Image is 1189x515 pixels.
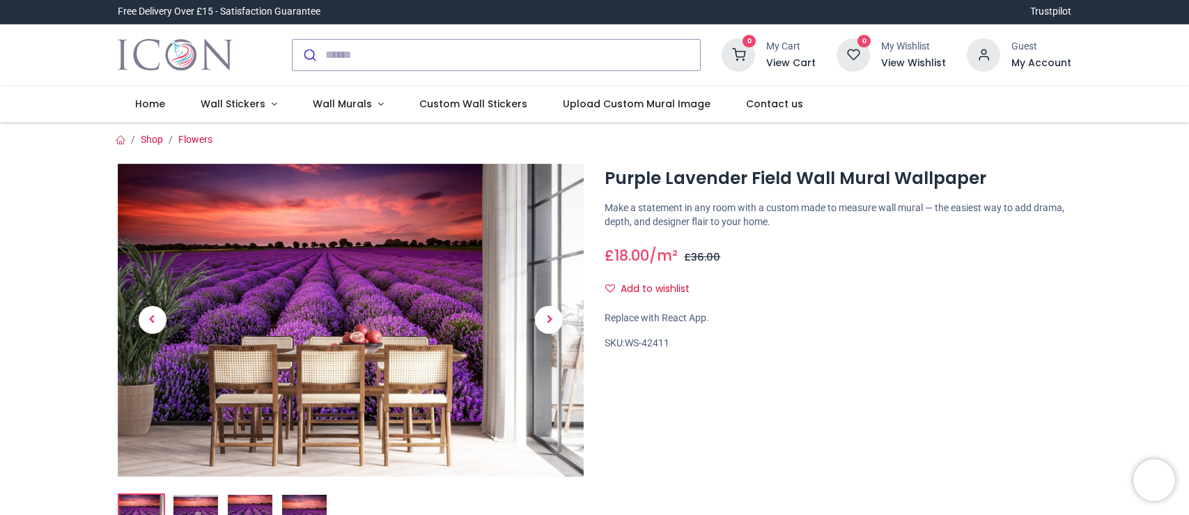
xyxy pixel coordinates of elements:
div: Guest [1011,40,1071,54]
a: Trustpilot [1030,5,1071,19]
p: Make a statement in any room with a custom made to measure wall mural — the easiest way to add dr... [605,201,1071,229]
a: Previous [118,210,187,429]
img: Purple Lavender Field Wall Mural Wallpaper [118,164,584,477]
span: 18.00 [614,245,649,266]
i: Add to wishlist [605,284,615,293]
a: Next [514,210,584,429]
span: Contact us [746,97,803,111]
a: My Account [1011,56,1071,70]
span: /m² [649,245,678,266]
span: WS-42411 [625,337,669,348]
a: Flowers [178,134,212,145]
span: Wall Murals [313,97,372,111]
sup: 0 [857,35,871,48]
sup: 0 [743,35,756,48]
span: £ [605,245,649,266]
span: 36.00 [691,250,720,264]
h1: Purple Lavender Field Wall Mural Wallpaper [605,167,1071,190]
a: 0 [722,48,755,59]
div: My Wishlist [881,40,946,54]
span: £ [684,250,720,264]
span: Custom Wall Stickers [419,97,527,111]
div: Free Delivery Over £15 - Satisfaction Guarantee [118,5,320,19]
div: Replace with React App. [605,312,1071,325]
a: View Cart [766,56,816,70]
span: Home [135,97,165,111]
span: Previous [139,306,166,334]
span: Upload Custom Mural Image [563,97,710,111]
span: Wall Stickers [201,97,265,111]
a: 0 [837,48,870,59]
span: Next [535,306,563,334]
div: My Cart [766,40,816,54]
img: Icon Wall Stickers [118,36,233,75]
a: Logo of Icon Wall Stickers [118,36,233,75]
div: SKU: [605,337,1071,351]
a: Wall Stickers [183,86,295,123]
a: Wall Murals [295,86,402,123]
button: Add to wishlistAdd to wishlist [605,277,701,301]
a: Shop [141,134,163,145]
button: Submit [293,40,325,70]
a: View Wishlist [881,56,946,70]
iframe: Brevo live chat [1133,459,1175,501]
